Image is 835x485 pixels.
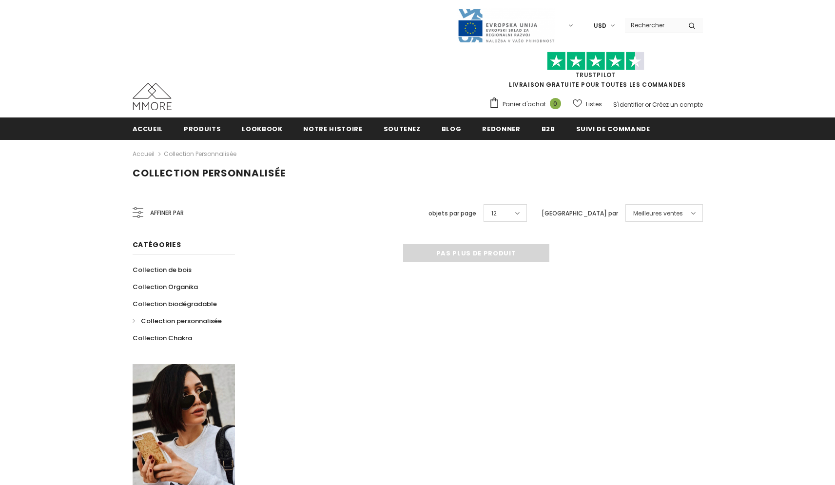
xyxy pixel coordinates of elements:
a: Collection personnalisée [164,150,236,158]
img: Cas MMORE [133,83,172,110]
a: Créez un compte [652,100,703,109]
a: Panier d'achat 0 [489,97,566,112]
span: 0 [550,98,561,109]
span: Lookbook [242,124,282,134]
span: Collection de bois [133,265,192,274]
a: Redonner [482,117,520,139]
a: B2B [542,117,555,139]
label: objets par page [428,209,476,218]
a: Collection personnalisée [133,312,222,330]
span: Collection personnalisée [141,316,222,326]
span: 12 [491,209,497,218]
span: Accueil [133,124,163,134]
span: Redonner [482,124,520,134]
span: Collection Organika [133,282,198,291]
a: Blog [442,117,462,139]
span: Notre histoire [303,124,362,134]
span: USD [594,21,606,31]
img: Javni Razpis [457,8,555,43]
a: Accueil [133,117,163,139]
a: soutenez [384,117,421,139]
span: Catégories [133,240,181,250]
input: Search Site [625,18,681,32]
span: Panier d'achat [503,99,546,109]
span: Collection biodégradable [133,299,217,309]
span: Produits [184,124,221,134]
a: S'identifier [613,100,643,109]
a: Collection Chakra [133,330,192,347]
span: Collection personnalisée [133,166,286,180]
span: Blog [442,124,462,134]
a: Collection Organika [133,278,198,295]
a: TrustPilot [576,71,616,79]
label: [GEOGRAPHIC_DATA] par [542,209,618,218]
a: Collection biodégradable [133,295,217,312]
span: LIVRAISON GRATUITE POUR TOUTES LES COMMANDES [489,56,703,89]
a: Collection de bois [133,261,192,278]
a: Javni Razpis [457,21,555,29]
span: Affiner par [150,208,184,218]
span: Meilleures ventes [633,209,683,218]
span: Suivi de commande [576,124,650,134]
a: Notre histoire [303,117,362,139]
span: or [645,100,651,109]
span: B2B [542,124,555,134]
a: Listes [573,96,602,113]
a: Accueil [133,148,155,160]
img: Faites confiance aux étoiles pilotes [547,52,644,71]
a: Produits [184,117,221,139]
span: Listes [586,99,602,109]
span: Collection Chakra [133,333,192,343]
span: soutenez [384,124,421,134]
a: Suivi de commande [576,117,650,139]
a: Lookbook [242,117,282,139]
